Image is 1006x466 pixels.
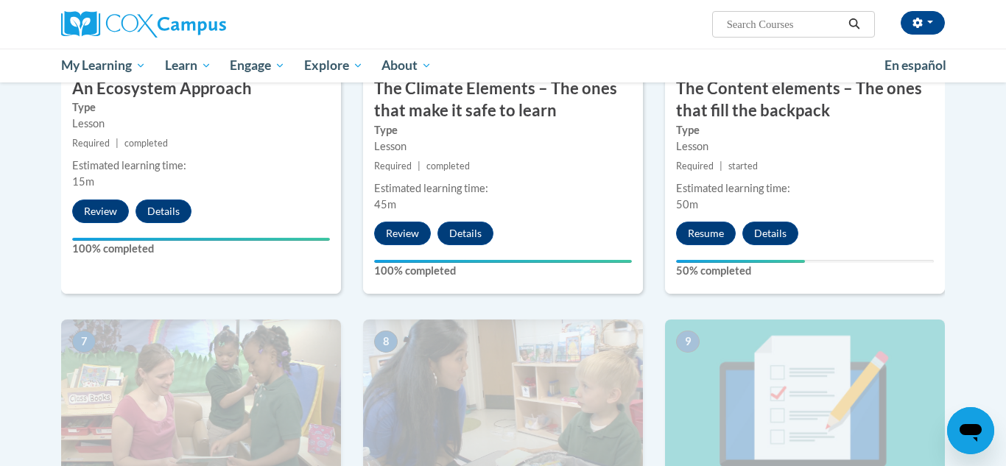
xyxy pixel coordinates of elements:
[230,57,285,74] span: Engage
[295,49,373,82] a: Explore
[52,49,155,82] a: My Learning
[72,200,129,223] button: Review
[61,11,226,38] img: Cox Campus
[39,49,967,82] div: Main menu
[742,222,798,245] button: Details
[374,180,632,197] div: Estimated learning time:
[665,77,945,123] h3: The Content elements – The ones that fill the backpack
[72,241,330,257] label: 100% completed
[843,15,865,33] button: Search
[61,57,146,74] span: My Learning
[947,407,994,454] iframe: Button to launch messaging window
[61,11,341,38] a: Cox Campus
[418,160,421,172] span: |
[676,180,934,197] div: Estimated learning time:
[676,331,700,353] span: 9
[72,238,330,241] div: Your progress
[374,331,398,353] span: 8
[72,175,94,188] span: 15m
[901,11,945,35] button: Account Settings
[676,122,934,138] label: Type
[437,222,493,245] button: Details
[676,198,698,211] span: 50m
[676,222,736,245] button: Resume
[374,198,396,211] span: 45m
[875,50,956,81] a: En español
[72,116,330,132] div: Lesson
[363,77,643,123] h3: The Climate Elements – The ones that make it safe to learn
[136,200,191,223] button: Details
[676,260,805,263] div: Your progress
[304,57,363,74] span: Explore
[426,160,470,172] span: completed
[374,263,632,279] label: 100% completed
[155,49,221,82] a: Learn
[220,49,295,82] a: Engage
[72,158,330,174] div: Estimated learning time:
[728,160,758,172] span: started
[884,57,946,73] span: En español
[374,260,632,263] div: Your progress
[72,138,110,149] span: Required
[381,57,432,74] span: About
[676,263,934,279] label: 50% completed
[61,77,341,100] h3: An Ecosystem Approach
[720,160,722,172] span: |
[116,138,119,149] span: |
[374,138,632,155] div: Lesson
[374,122,632,138] label: Type
[374,222,431,245] button: Review
[124,138,168,149] span: completed
[676,160,714,172] span: Required
[374,160,412,172] span: Required
[676,138,934,155] div: Lesson
[72,99,330,116] label: Type
[165,57,211,74] span: Learn
[725,15,843,33] input: Search Courses
[373,49,442,82] a: About
[72,331,96,353] span: 7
